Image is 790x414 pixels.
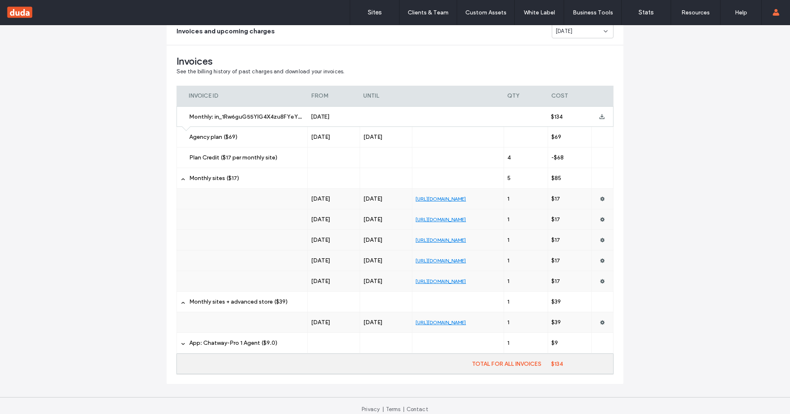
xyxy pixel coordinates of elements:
[465,9,507,16] label: Custom Assets
[416,216,466,222] a: [URL][DOMAIN_NAME]
[507,319,509,326] span: 1
[551,339,558,346] span: $9
[363,92,379,99] span: UNTIL
[551,319,561,326] span: $39
[19,6,36,13] span: Help
[189,133,237,140] span: Agency plan ($69)
[408,9,448,16] label: Clients & Team
[416,196,466,202] a: [URL][DOMAIN_NAME]
[507,195,509,202] span: 1
[507,216,509,223] span: 1
[311,257,330,264] span: [DATE]
[507,278,509,285] span: 1
[363,195,383,202] span: [DATE]
[363,319,383,326] span: [DATE]
[551,133,561,140] span: $69
[311,216,330,223] span: [DATE]
[551,298,561,305] span: $39
[507,236,509,243] span: 1
[507,154,511,161] span: 4
[311,113,330,120] span: [DATE]
[551,175,561,182] span: $85
[189,175,239,182] span: Monthly sites ($17)
[189,298,288,305] span: Monthly sites + advanced store ($39)
[551,195,560,202] span: $17
[363,236,383,243] span: [DATE]
[368,9,382,16] label: Sites
[551,236,560,243] span: $17
[311,278,330,285] span: [DATE]
[551,92,568,99] span: COST
[363,216,383,223] span: [DATE]
[639,9,654,16] label: Stats
[472,360,541,367] span: TOTAL FOR ALL INVOICES
[555,27,572,35] span: [DATE]
[681,9,710,16] label: Resources
[363,278,383,285] span: [DATE]
[735,9,747,16] label: Help
[551,216,560,223] span: $17
[416,237,466,243] a: [URL][DOMAIN_NAME]
[363,133,383,140] span: [DATE]
[189,113,308,120] span: Monthly: in_1Rw6guG55YlG4X4zu8FYeYOG
[363,257,383,264] span: [DATE]
[573,9,613,16] label: Business Tools
[507,257,509,264] span: 1
[416,278,466,284] a: [URL][DOMAIN_NAME]
[311,195,330,202] span: [DATE]
[548,360,613,367] label: $134
[382,406,384,412] span: |
[189,154,277,161] span: Plan Credit ($17 per monthly site)
[311,133,330,140] span: [DATE]
[362,406,380,412] a: Privacy
[507,339,509,346] span: 1
[311,92,328,99] span: FROM
[551,113,563,120] span: $134
[403,406,404,412] span: |
[507,92,519,99] span: QTY
[311,319,330,326] span: [DATE]
[507,298,509,305] span: 1
[551,154,564,161] span: -$68
[507,175,511,182] span: 5
[524,9,555,16] label: White Label
[416,319,466,325] a: [URL][DOMAIN_NAME]
[177,27,275,36] span: Invoices and upcoming charges
[189,92,218,99] span: INVOICE ID
[189,339,277,346] span: App: Chatway-Pro 1 Agent ($9.0)
[177,55,613,68] span: Invoices
[386,406,401,412] a: Terms
[416,257,466,264] a: [URL][DOMAIN_NAME]
[551,257,560,264] span: $17
[311,236,330,243] span: [DATE]
[177,68,344,75] span: See the billing history of past charges and download your invoices.
[551,278,560,285] span: $17
[407,406,428,412] a: Contact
